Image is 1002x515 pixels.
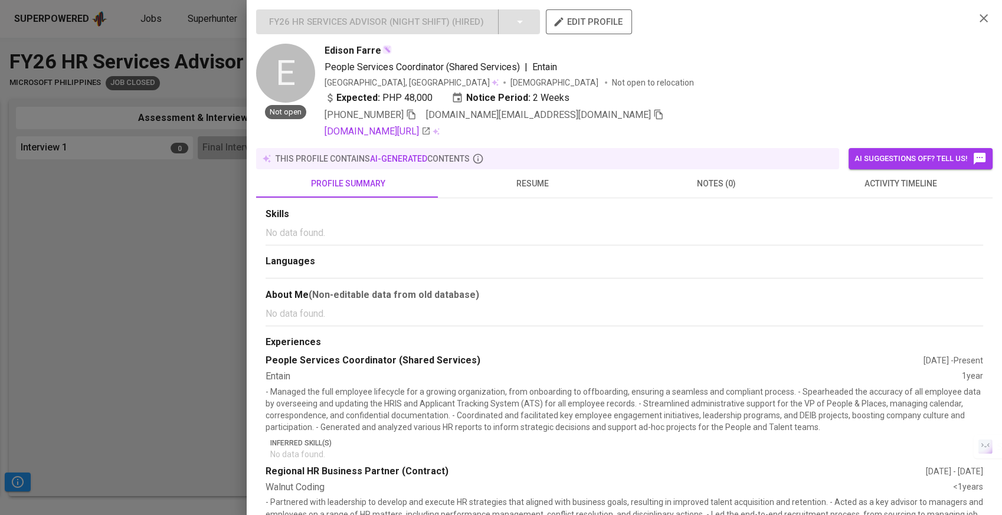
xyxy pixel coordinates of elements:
b: Notice Period: [466,91,531,105]
div: <1 years [953,481,983,494]
div: Regional HR Business Partner (Contract) [266,465,926,478]
div: Walnut Coding [266,481,953,494]
div: Entain [266,370,962,383]
a: edit profile [546,17,632,26]
span: [DOMAIN_NAME][EMAIL_ADDRESS][DOMAIN_NAME] [426,109,651,120]
button: edit profile [546,9,632,34]
div: PHP 48,000 [325,91,433,105]
span: [PHONE_NUMBER] [325,109,404,120]
button: AI suggestions off? Tell us! [849,148,993,169]
img: magic_wand.svg [382,45,392,54]
span: | [525,60,528,74]
div: [DATE] - [DATE] [926,465,983,477]
div: E [256,44,315,103]
a: [DOMAIN_NAME][URL] [325,124,431,139]
span: Edison Farre [325,44,381,58]
span: People Services Coordinator (Shared Services) [325,61,520,73]
p: - Managed the full employee lifecycle for a growing organization, from onboarding to offboarding,... [266,386,983,433]
span: AI suggestions off? Tell us! [854,152,987,166]
span: Not open [265,107,306,118]
p: this profile contains contents [276,153,470,165]
div: People Services Coordinator (Shared Services) [266,354,924,368]
div: Experiences [266,336,983,349]
div: 2 Weeks [451,91,569,105]
div: 1 year [962,370,983,383]
span: notes (0) [631,176,801,191]
div: Skills [266,208,983,221]
p: No data found. [266,226,983,240]
span: Entain [532,61,557,73]
span: profile summary [263,176,433,191]
span: edit profile [555,14,623,29]
span: activity timeline [816,176,985,191]
div: [GEOGRAPHIC_DATA], [GEOGRAPHIC_DATA] [325,77,499,88]
div: Languages [266,255,983,268]
p: Not open to relocation [612,77,694,88]
b: (Non-editable data from old database) [309,289,479,300]
span: AI-generated [370,154,427,163]
span: resume [447,176,617,191]
div: About Me [266,288,983,302]
div: [DATE] - Present [924,355,983,366]
p: No data found. [270,448,983,460]
span: [DEMOGRAPHIC_DATA] [510,77,600,88]
p: Inferred Skill(s) [270,438,983,448]
p: No data found. [266,307,983,321]
b: Expected: [336,91,380,105]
